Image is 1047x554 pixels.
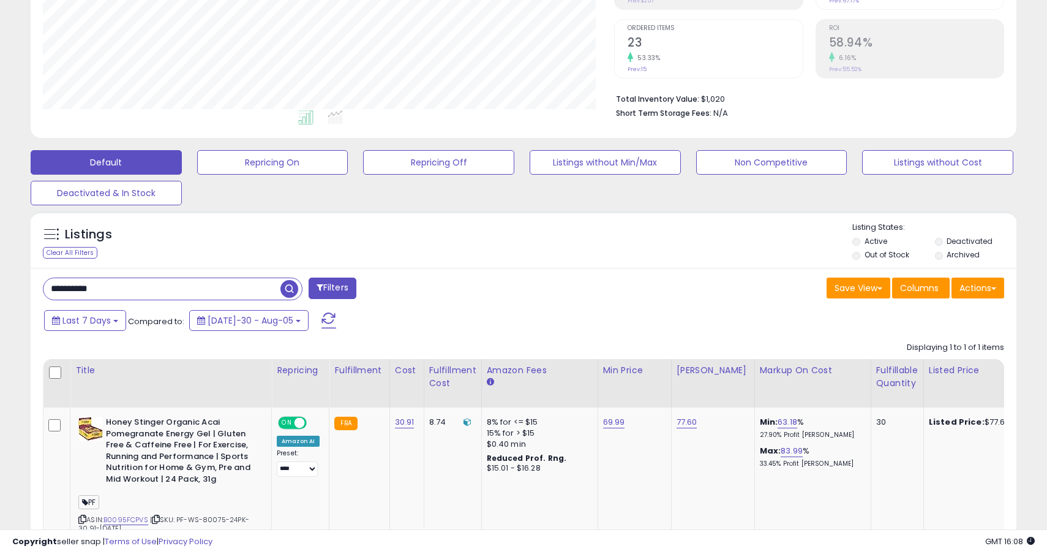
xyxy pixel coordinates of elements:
h2: 23 [628,36,802,52]
div: % [760,446,861,468]
button: [DATE]-30 - Aug-05 [189,310,309,331]
span: Last 7 Days [62,314,111,327]
div: Markup on Cost [760,364,866,377]
div: Amazon AI [277,436,320,447]
a: 63.18 [778,416,797,428]
span: ON [279,418,295,428]
label: Out of Stock [865,249,909,260]
b: Honey Stinger Organic Acai Pomegranate Energy Gel | Gluten Free & Caffeine Free | For Exercise, R... [106,417,255,488]
div: [PERSON_NAME] [677,364,749,377]
div: 15% for > $15 [487,428,588,439]
p: 33.45% Profit [PERSON_NAME] [760,460,861,468]
button: Save View [827,278,890,298]
b: Max: [760,445,781,457]
div: $15.01 - $16.28 [487,463,588,474]
h5: Listings [65,226,112,243]
span: [DATE]-30 - Aug-05 [208,314,293,327]
div: Min Price [603,364,666,377]
button: Actions [951,278,1004,298]
button: Listings without Min/Max [530,150,681,175]
div: Repricing [277,364,324,377]
a: B0095FCPVS [103,515,148,525]
label: Archived [947,249,980,260]
p: 27.90% Profit [PERSON_NAME] [760,431,861,439]
small: Prev: 15 [628,66,647,73]
a: Privacy Policy [159,536,212,547]
div: Fulfillment Cost [429,364,476,390]
label: Deactivated [947,236,993,246]
button: Default [31,150,182,175]
button: Repricing On [197,150,348,175]
div: Cost [395,364,419,377]
img: 51yUvrdS9ML._SL40_.jpg [78,417,103,441]
a: Terms of Use [105,536,157,547]
div: Listed Price [929,364,1035,377]
a: 69.99 [603,416,625,428]
span: OFF [305,418,325,428]
small: 6.16% [835,53,857,63]
div: 8% for <= $15 [487,417,588,428]
button: Repricing Off [363,150,514,175]
span: Columns [900,282,939,294]
button: Last 7 Days [44,310,126,331]
a: 30.91 [395,416,415,428]
b: Reduced Prof. Rng. [487,453,567,463]
div: Amazon Fees [487,364,593,377]
span: N/A [713,107,728,119]
button: Deactivated & In Stock [31,181,182,205]
b: Short Term Storage Fees: [616,108,711,118]
span: Ordered Items [628,25,802,32]
span: PF [78,495,99,509]
button: Filters [309,278,356,299]
label: Active [865,236,887,246]
small: Amazon Fees. [487,377,494,388]
button: Non Competitive [696,150,847,175]
h2: 58.94% [829,36,1004,52]
b: Min: [760,416,778,428]
div: 8.74 [429,417,472,428]
span: ROI [829,25,1004,32]
div: Preset: [277,449,320,477]
li: $1,020 [616,91,995,105]
span: Compared to: [128,316,184,327]
p: Listing States: [852,222,1016,233]
div: $0.40 min [487,439,588,450]
a: 77.60 [677,416,697,428]
small: Prev: 55.52% [829,66,861,73]
div: seller snap | | [12,536,212,548]
div: % [760,417,861,439]
th: The percentage added to the cost of goods (COGS) that forms the calculator for Min & Max prices. [754,359,871,408]
button: Columns [892,278,950,298]
div: 30 [876,417,914,428]
strong: Copyright [12,536,57,547]
span: | SKU: PF-WS-80075-24PK-30.91-[DATE] [78,515,249,533]
div: Title [75,364,266,377]
b: Total Inventory Value: [616,94,699,104]
div: Clear All Filters [43,247,97,259]
small: FBA [334,417,357,430]
div: Fulfillable Quantity [876,364,918,390]
div: Displaying 1 to 1 of 1 items [907,342,1004,354]
div: $77.60 [929,417,1030,428]
small: 53.33% [633,53,660,63]
a: 83.99 [781,445,803,457]
b: Listed Price: [929,416,985,428]
span: 2025-08-13 16:08 GMT [985,536,1035,547]
div: Fulfillment [334,364,384,377]
button: Listings without Cost [862,150,1013,175]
